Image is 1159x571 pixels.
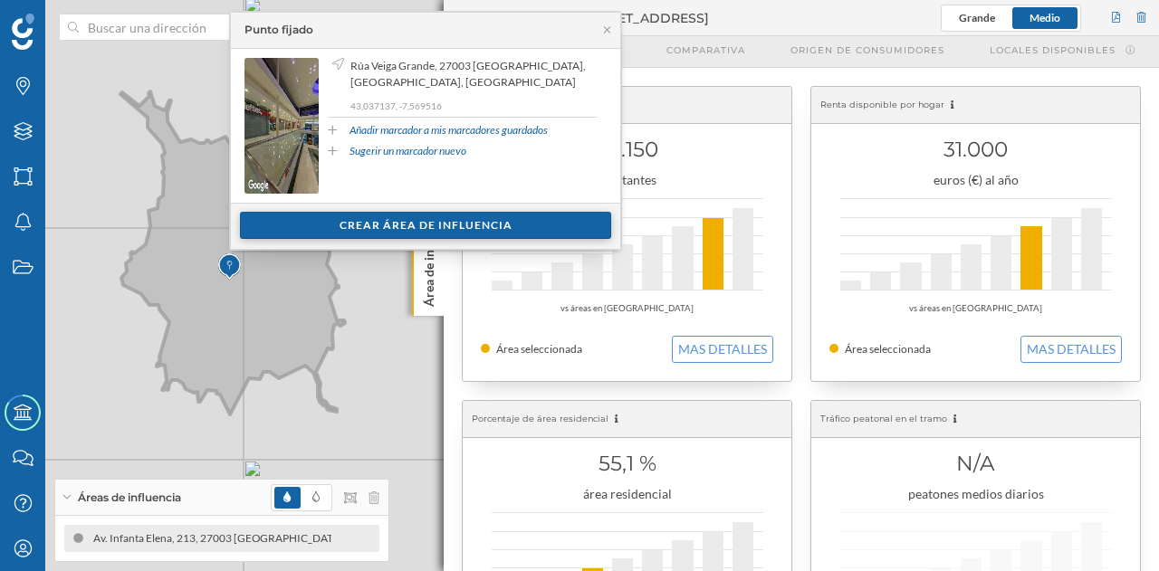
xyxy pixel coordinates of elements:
span: Áreas de influencia [78,490,181,506]
div: vs áreas en [GEOGRAPHIC_DATA] [829,300,1122,318]
div: euros (€) al año [829,171,1122,189]
span: Alrededores de Av. [STREET_ADDRESS] [453,9,709,27]
span: Área seleccionada [845,342,931,356]
div: Av. Infanta Elena, 213, 27003 [GEOGRAPHIC_DATA], [GEOGRAPHIC_DATA] (10 min Conduciendo) [84,529,566,547]
button: MAS DETALLES [672,336,773,363]
h1: 55,1 % [481,446,773,481]
div: Punto fijado [244,22,313,38]
span: Grande [959,11,995,24]
h1: 31.000 [829,132,1122,167]
span: Origen de consumidores [790,43,944,57]
div: Porcentaje de área residencial [463,401,791,438]
div: área residencial [481,485,773,503]
h1: 97.150 [481,132,773,167]
img: streetview [244,58,319,194]
img: Geoblink Logo [12,14,34,50]
span: Soporte [36,13,101,29]
button: MAS DETALLES [1020,336,1122,363]
span: Medio [1030,11,1060,24]
h1: N/A [829,446,1122,481]
a: Añadir marcador a mis marcadores guardados [350,122,548,138]
div: Tráfico peatonal en el tramo [811,401,1140,438]
span: Comparativa [666,43,745,57]
div: peatones medios diarios [829,485,1122,503]
a: Sugerir un marcador nuevo [350,143,466,159]
div: vs áreas en [GEOGRAPHIC_DATA] [481,300,773,318]
span: Área seleccionada [496,342,582,356]
span: Rúa Veiga Grande, 27003 [GEOGRAPHIC_DATA], [GEOGRAPHIC_DATA], [GEOGRAPHIC_DATA] [350,58,593,90]
p: 43,037137, -7,569516 [350,100,598,112]
div: habitantes [481,171,773,189]
div: Población censada [463,87,791,124]
p: Área de influencia [420,197,438,307]
img: Marker [218,249,241,285]
span: Locales disponibles [990,43,1116,57]
div: Renta disponible por hogar [811,87,1140,124]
